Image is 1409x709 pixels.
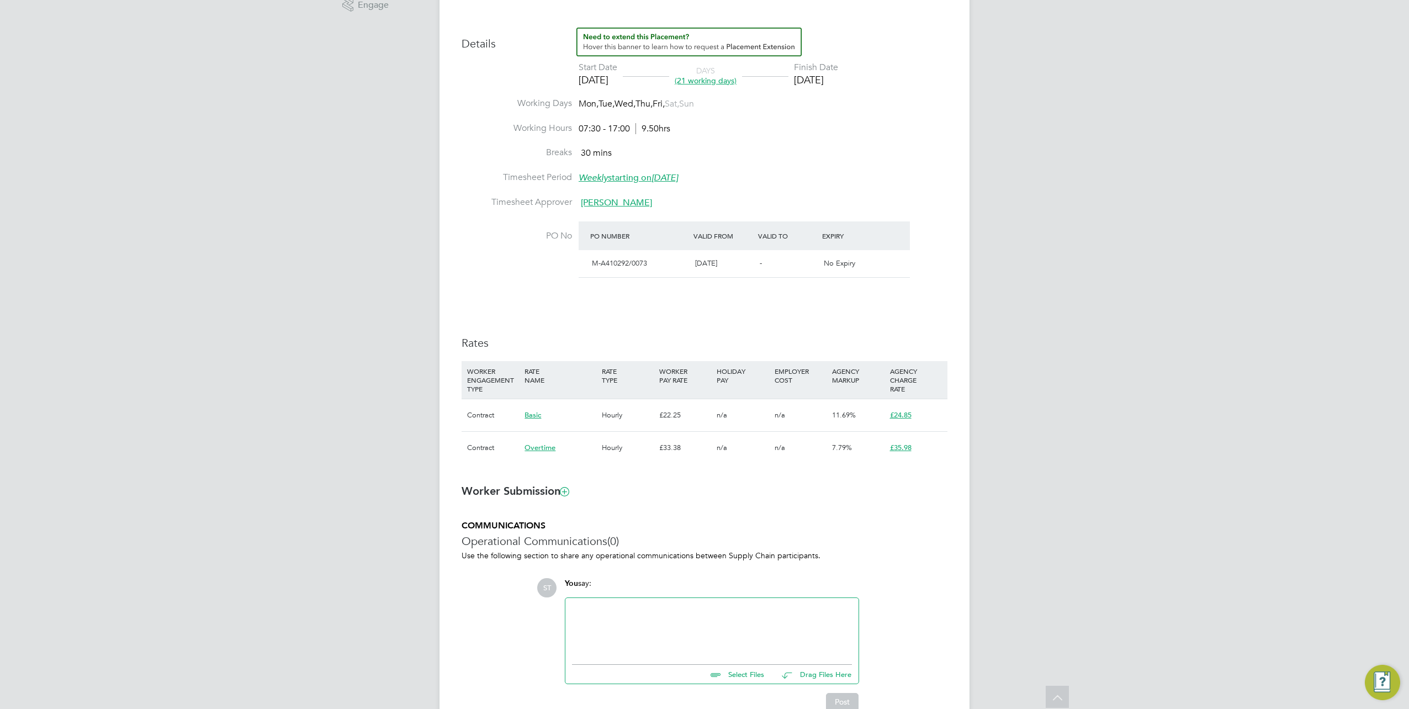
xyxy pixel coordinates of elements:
span: (21 working days) [675,76,737,86]
h3: Operational Communications [462,534,947,548]
div: [DATE] [579,73,617,86]
h5: COMMUNICATIONS [462,520,947,532]
div: WORKER PAY RATE [656,361,714,390]
label: PO No [462,230,572,242]
button: Engage Resource Center [1365,665,1400,700]
span: Mon, [579,98,598,109]
div: Valid From [691,226,755,246]
h3: Rates [462,336,947,350]
h3: Details [462,28,947,51]
div: Valid To [755,226,820,246]
div: Hourly [599,399,656,431]
span: Sun [679,98,694,109]
button: Drag Files Here [773,663,852,686]
div: say: [565,578,859,597]
label: Timesheet Period [462,172,572,183]
b: Worker Submission [462,484,569,498]
span: n/a [775,410,785,420]
div: DAYS [669,66,742,86]
span: £24.85 [890,410,912,420]
span: 9.50hrs [635,123,670,134]
div: AGENCY CHARGE RATE [887,361,945,399]
span: ST [537,578,557,597]
span: Fri, [653,98,665,109]
span: Overtime [525,443,555,452]
label: Timesheet Approver [462,197,572,208]
div: EMPLOYER COST [772,361,829,390]
button: How to extend a Placement? [576,28,802,56]
span: M-A410292/0073 [592,258,647,268]
span: Thu, [635,98,653,109]
div: Start Date [579,62,617,73]
label: Breaks [462,147,572,158]
span: [PERSON_NAME] [581,197,652,208]
span: (0) [607,534,619,548]
span: Wed, [615,98,635,109]
span: starting on [579,172,678,183]
p: Use the following section to share any operational communications between Supply Chain participants. [462,551,947,560]
span: £35.98 [890,443,912,452]
div: Expiry [819,226,884,246]
span: n/a [717,410,727,420]
span: Engage [358,1,389,10]
span: Basic [525,410,541,420]
em: [DATE] [651,172,678,183]
label: Working Hours [462,123,572,134]
div: £22.25 [656,399,714,431]
div: HOLIDAY PAY [714,361,771,390]
span: - [760,258,762,268]
div: Finish Date [794,62,838,73]
span: 7.79% [832,443,852,452]
div: Contract [464,432,522,464]
div: 07:30 - 17:00 [579,123,670,135]
span: n/a [775,443,785,452]
span: Sat, [665,98,679,109]
div: PO Number [587,226,691,246]
div: AGENCY MARKUP [829,361,887,390]
span: No Expiry [824,258,855,268]
div: RATE NAME [522,361,598,390]
span: [DATE] [695,258,717,268]
div: Hourly [599,432,656,464]
span: 30 mins [581,147,612,158]
div: Contract [464,399,522,431]
div: WORKER ENGAGEMENT TYPE [464,361,522,399]
em: Weekly [579,172,608,183]
span: You [565,579,578,588]
span: Tue, [598,98,615,109]
label: Working Days [462,98,572,109]
span: n/a [717,443,727,452]
div: [DATE] [794,73,838,86]
div: RATE TYPE [599,361,656,390]
span: 11.69% [832,410,856,420]
div: £33.38 [656,432,714,464]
